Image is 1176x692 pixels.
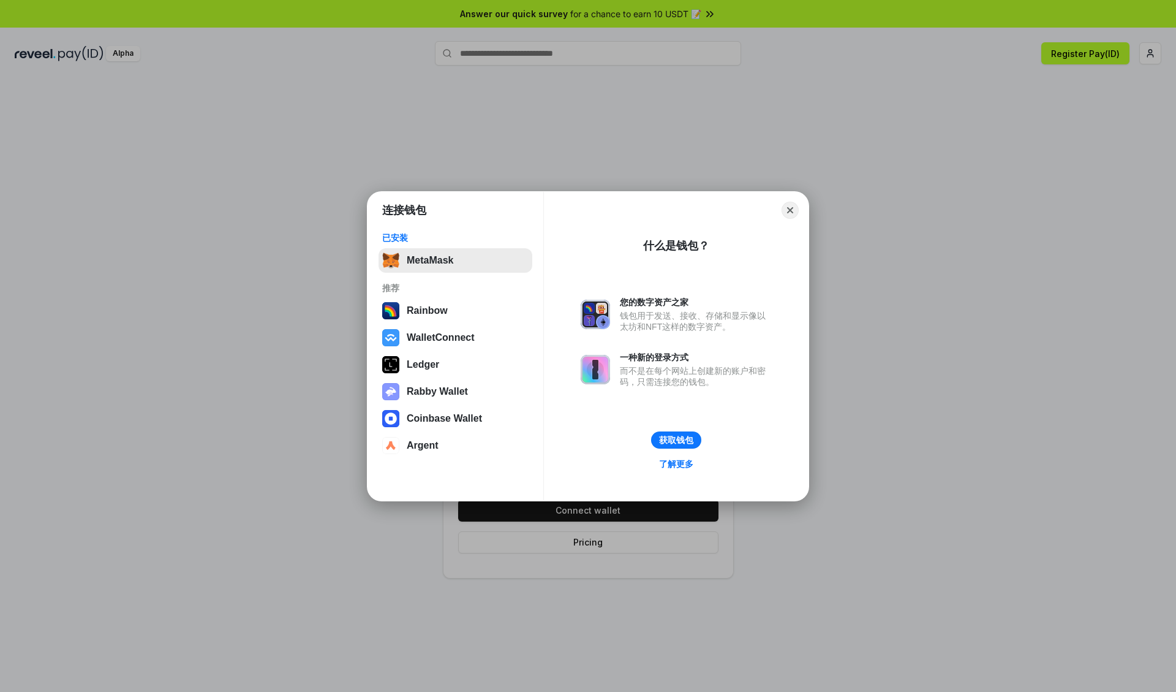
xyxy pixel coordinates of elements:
[382,356,399,373] img: svg+xml,%3Csvg%20xmlns%3D%22http%3A%2F%2Fwww.w3.org%2F2000%2Fsvg%22%20width%3D%2228%22%20height%3...
[407,413,482,424] div: Coinbase Wallet
[407,332,475,343] div: WalletConnect
[643,238,709,253] div: 什么是钱包？
[382,283,529,294] div: 推荐
[382,329,399,346] img: svg+xml,%3Csvg%20width%3D%2228%22%20height%3D%2228%22%20viewBox%3D%220%200%2028%2028%22%20fill%3D...
[620,297,772,308] div: 您的数字资产之家
[407,359,439,370] div: Ledger
[379,325,532,350] button: WalletConnect
[382,252,399,269] img: svg+xml,%3Csvg%20fill%3D%22none%22%20height%3D%2233%22%20viewBox%3D%220%200%2035%2033%22%20width%...
[581,355,610,384] img: svg+xml,%3Csvg%20xmlns%3D%22http%3A%2F%2Fwww.w3.org%2F2000%2Fsvg%22%20fill%3D%22none%22%20viewBox...
[382,383,399,400] img: svg+xml,%3Csvg%20xmlns%3D%22http%3A%2F%2Fwww.w3.org%2F2000%2Fsvg%22%20fill%3D%22none%22%20viewBox...
[659,435,693,446] div: 获取钱包
[407,255,453,266] div: MetaMask
[407,386,468,397] div: Rabby Wallet
[379,379,532,404] button: Rabby Wallet
[382,302,399,319] img: svg+xml,%3Csvg%20width%3D%22120%22%20height%3D%22120%22%20viewBox%3D%220%200%20120%20120%22%20fil...
[652,456,701,472] a: 了解更多
[581,300,610,329] img: svg+xml,%3Csvg%20xmlns%3D%22http%3A%2F%2Fwww.w3.org%2F2000%2Fsvg%22%20fill%3D%22none%22%20viewBox...
[382,437,399,454] img: svg+xml,%3Csvg%20width%3D%2228%22%20height%3D%2228%22%20viewBox%3D%220%200%2028%2028%22%20fill%3D...
[651,432,701,449] button: 获取钱包
[382,232,529,243] div: 已安装
[379,298,532,323] button: Rainbow
[379,248,532,273] button: MetaMask
[620,365,772,387] div: 而不是在每个网站上创建新的账户和密码，只需连接您的钱包。
[379,352,532,377] button: Ledger
[620,352,772,363] div: 一种新的登录方式
[782,202,799,219] button: Close
[379,406,532,431] button: Coinbase Wallet
[407,305,448,316] div: Rainbow
[620,310,772,332] div: 钱包用于发送、接收、存储和显示像以太坊和NFT这样的数字资产。
[407,440,439,451] div: Argent
[382,203,426,218] h1: 连接钱包
[382,410,399,427] img: svg+xml,%3Csvg%20width%3D%2228%22%20height%3D%2228%22%20viewBox%3D%220%200%2028%2028%22%20fill%3D...
[659,458,693,470] div: 了解更多
[379,433,532,458] button: Argent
